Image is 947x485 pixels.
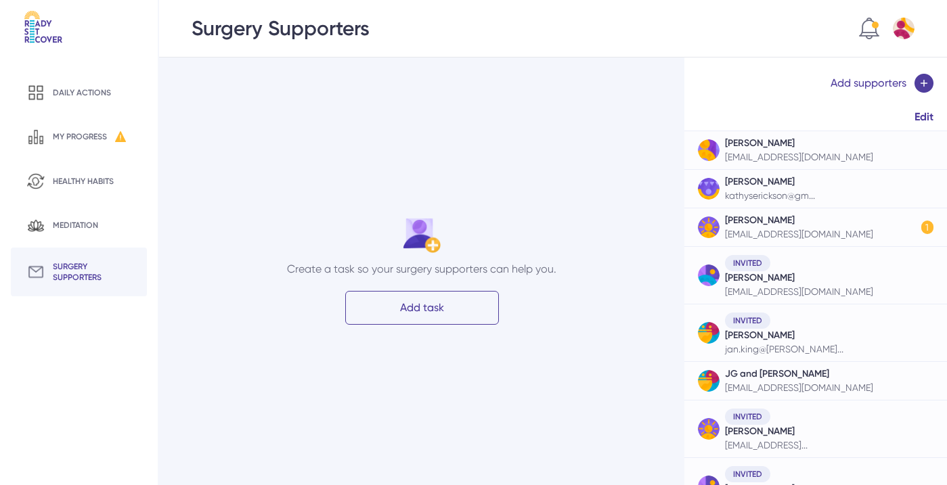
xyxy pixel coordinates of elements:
div: healthy habits [53,176,114,187]
a: Default profile pic 5 [PERSON_NAME] kathyserickson@gm... [684,170,947,208]
a: Surgery supporters icn surgery supporters [11,248,147,296]
a: Daily action icn Daily actions [11,70,147,115]
div: JG and [PERSON_NAME] [725,367,933,381]
a: My progress icn my progress Warning [11,115,147,160]
div: [PERSON_NAME] [725,175,933,189]
div: surgery supporters [53,261,131,283]
a: Meditation icn meditation [11,204,147,248]
div: [EMAIL_ADDRESS][DOMAIN_NAME] [725,150,933,164]
img: Healthy habits icn [27,172,45,190]
img: Meditation icn [27,217,45,235]
img: Default profile pic 5 [698,178,720,200]
div: Create a task so your surgery supporters can help you. [287,261,556,277]
a: Healthy habits icn healthy habits [11,159,147,204]
a: Logo [11,11,147,70]
a: Default profile pic 9 JG and [PERSON_NAME] [EMAIL_ADDRESS][DOMAIN_NAME] [684,362,947,400]
img: Default profile pic 4 [698,139,720,161]
div: [PERSON_NAME] [725,137,933,150]
div: 1 [921,221,933,234]
img: Default profile pic 9 [698,370,720,392]
img: Add btn [915,74,933,93]
div: [PERSON_NAME] [725,214,908,227]
div: my progress [53,131,107,142]
img: Warning [115,131,126,142]
img: Surgery supporters icn [27,263,45,281]
div: Add supporters [831,75,906,91]
div: meditation [53,220,98,231]
a: Default profile pic 4 [PERSON_NAME] [EMAIL_ADDRESS][DOMAIN_NAME] [684,131,947,169]
div: Surgery Supporters [192,16,370,41]
img: Notification [859,18,879,39]
img: Default profile pic 1 [698,216,720,238]
a: Default profile pic 1 [PERSON_NAME] [EMAIL_ADDRESS][DOMAIN_NAME] [684,208,921,246]
img: Logo [24,11,62,43]
img: Daily action icn [27,84,45,101]
div: Daily actions [53,87,111,98]
div: [EMAIL_ADDRESS][DOMAIN_NAME] [725,381,933,394]
div: [EMAIL_ADDRESS][DOMAIN_NAME] [725,227,908,241]
img: 01 icon da15 [403,218,441,253]
div: Add task [345,291,499,325]
img: My progress icn [27,129,45,146]
div: kathyserickson@gm... [725,189,933,202]
img: Default profile pic 10 [893,18,915,39]
div: Edit [915,109,947,131]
